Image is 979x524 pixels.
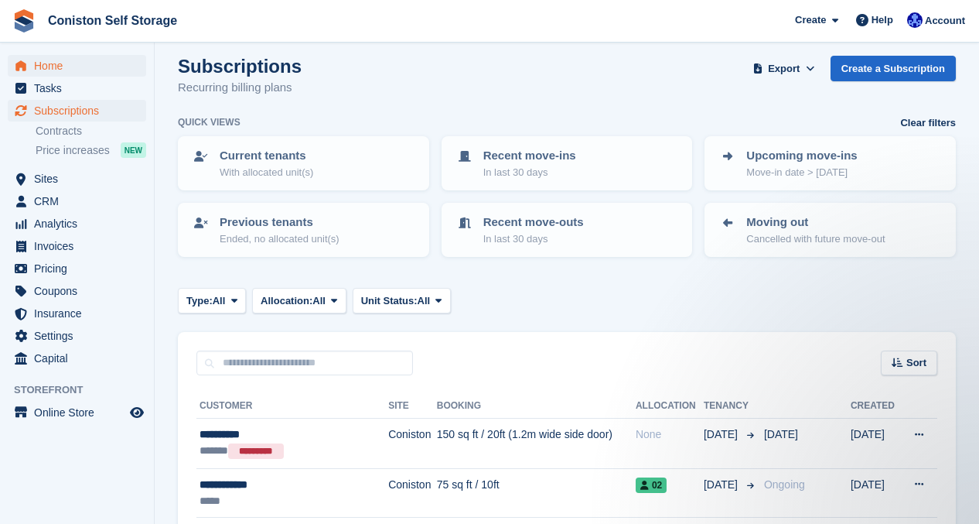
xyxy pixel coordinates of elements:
span: Allocation: [261,293,312,309]
th: Customer [196,394,388,419]
p: Moving out [746,214,885,231]
span: All [312,293,326,309]
div: NEW [121,142,146,158]
td: [DATE] [851,468,901,518]
a: menu [8,348,146,369]
span: Sort [906,355,926,371]
a: menu [8,55,146,77]
a: menu [8,100,146,122]
span: Unit Status: [361,293,418,309]
span: Sites [34,168,127,190]
a: Contracts [36,124,146,139]
th: Created [851,394,901,419]
a: menu [8,168,146,190]
th: Allocation [636,394,704,419]
span: Storefront [14,382,154,398]
span: 02 [636,478,667,493]
span: Analytics [34,213,127,235]
img: Jessica Richardson [907,12,923,28]
h1: Subscriptions [178,56,302,77]
span: Home [34,55,127,77]
a: menu [8,258,146,279]
a: Coniston Self Storage [42,8,183,33]
span: Invoices [34,235,127,257]
span: Coupons [34,280,127,302]
a: menu [8,235,146,257]
span: Tasks [34,77,127,99]
span: Type: [186,293,213,309]
span: Insurance [34,303,127,324]
th: Booking [437,394,636,419]
p: Current tenants [220,147,313,165]
span: CRM [34,190,127,212]
p: Ended, no allocated unit(s) [220,231,339,247]
p: Recent move-ins [483,147,576,165]
span: [DATE] [704,477,741,493]
a: Current tenants With allocated unit(s) [179,138,428,189]
a: menu [8,303,146,324]
a: menu [8,213,146,235]
span: [DATE] [764,428,798,440]
span: Help [872,12,893,28]
a: Recent move-ins In last 30 days [443,138,691,189]
a: menu [8,325,146,347]
div: None [636,426,704,443]
span: Account [925,13,965,29]
p: Previous tenants [220,214,339,231]
p: In last 30 days [483,231,584,247]
p: Cancelled with future move-out [746,231,885,247]
span: Create [795,12,826,28]
a: Recent move-outs In last 30 days [443,204,691,255]
a: menu [8,190,146,212]
th: Tenancy [704,394,758,419]
span: [DATE] [704,426,741,443]
span: Online Store [34,402,127,423]
a: Moving out Cancelled with future move-out [706,204,954,255]
a: Create a Subscription [831,56,956,81]
button: Unit Status: All [353,288,451,313]
a: Preview store [128,403,146,422]
button: Type: All [178,288,246,313]
span: Capital [34,348,127,369]
th: Site [388,394,437,419]
a: Clear filters [900,115,956,131]
img: stora-icon-8386f47178a22dfd0bd8f6a31ec36ba5ce8667c1dd55bd0f319d3a0aa187defe.svg [12,9,36,33]
p: In last 30 days [483,165,576,180]
span: Price increases [36,143,110,158]
button: Export [750,56,818,81]
td: Coniston [388,468,437,518]
p: With allocated unit(s) [220,165,313,180]
span: Subscriptions [34,100,127,122]
p: Move-in date > [DATE] [746,165,857,180]
span: Ongoing [764,478,805,491]
span: Export [768,61,800,77]
span: Settings [34,325,127,347]
td: 150 sq ft / 20ft (1.2m wide side door) [437,419,636,469]
td: Coniston [388,419,437,469]
span: Pricing [34,258,127,279]
span: All [213,293,226,309]
a: menu [8,280,146,302]
p: Recent move-outs [483,214,584,231]
a: Upcoming move-ins Move-in date > [DATE] [706,138,954,189]
td: 75 sq ft / 10ft [437,468,636,518]
td: [DATE] [851,419,901,469]
p: Upcoming move-ins [746,147,857,165]
span: All [418,293,431,309]
a: Price increases NEW [36,142,146,159]
button: Allocation: All [252,288,346,313]
a: Previous tenants Ended, no allocated unit(s) [179,204,428,255]
h6: Quick views [178,115,240,129]
a: menu [8,77,146,99]
p: Recurring billing plans [178,79,302,97]
a: menu [8,402,146,423]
